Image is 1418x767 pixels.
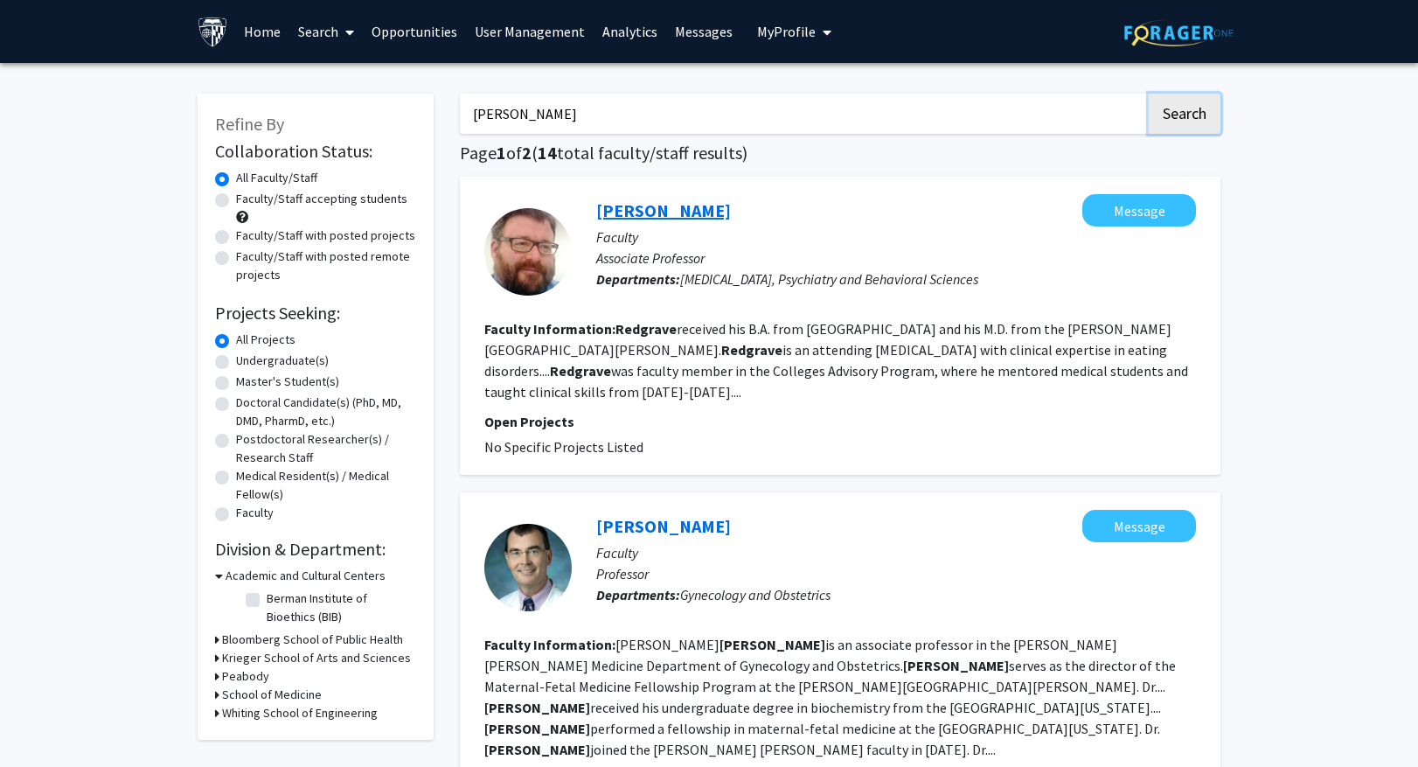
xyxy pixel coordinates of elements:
p: Faculty [596,227,1196,248]
b: Faculty Information: [484,636,615,653]
a: Search [289,1,363,62]
a: [PERSON_NAME] [596,199,731,221]
b: [PERSON_NAME] [484,741,590,758]
span: 2 [522,142,532,164]
button: Search [1149,94,1220,134]
h3: School of Medicine [222,686,322,704]
label: Berman Institute of Bioethics (BIB) [267,589,412,626]
input: Search Keywords [460,94,1146,134]
iframe: Chat [13,688,74,754]
a: Home [235,1,289,62]
span: Refine By [215,113,284,135]
label: Undergraduate(s) [236,352,329,370]
b: [PERSON_NAME] [903,657,1009,674]
a: Analytics [594,1,666,62]
a: Opportunities [363,1,466,62]
h2: Projects Seeking: [215,303,416,324]
button: Message Ernest Graham [1082,510,1196,542]
h1: Page of ( total faculty/staff results) [460,143,1220,164]
label: All Faculty/Staff [236,169,317,187]
h2: Division & Department: [215,539,416,560]
label: Medical Resident(s) / Medical Fellow(s) [236,467,416,504]
h3: Academic and Cultural Centers [226,567,386,585]
span: No Specific Projects Listed [484,438,643,456]
b: Redgrave [721,341,782,359]
label: Faculty/Staff with posted remote projects [236,248,416,284]
button: Message Graham Redgrave [1082,194,1196,227]
p: Professor [596,563,1196,584]
b: [PERSON_NAME] [484,699,590,716]
a: Messages [666,1,741,62]
b: Departments: [596,270,680,288]
span: Gynecology and Obstetrics [680,586,831,603]
fg-read-more: [PERSON_NAME] is an associate professor in the [PERSON_NAME] [PERSON_NAME] Medicine Department of... [484,636,1176,758]
span: 14 [538,142,557,164]
span: My Profile [757,23,816,40]
p: Associate Professor [596,248,1196,268]
label: Faculty/Staff with posted projects [236,227,415,245]
b: Redgrave [615,320,677,338]
label: Faculty/Staff accepting students [236,190,407,208]
b: Redgrave [550,362,611,380]
img: Johns Hopkins University Logo [198,17,228,47]
h3: Peabody [222,667,269,686]
span: 1 [497,142,506,164]
h3: Bloomberg School of Public Health [222,631,403,649]
span: [MEDICAL_DATA], Psychiatry and Behavioral Sciences [680,270,978,288]
label: All Projects [236,331,295,349]
p: Faculty [596,542,1196,563]
a: User Management [466,1,594,62]
p: Open Projects [484,411,1196,432]
label: Master's Student(s) [236,373,339,391]
h3: Whiting School of Engineering [222,704,378,722]
a: [PERSON_NAME] [596,515,731,537]
label: Faculty [236,504,274,522]
label: Doctoral Candidate(s) (PhD, MD, DMD, PharmD, etc.) [236,394,416,430]
h3: Krieger School of Arts and Sciences [222,649,411,667]
label: Postdoctoral Researcher(s) / Research Staff [236,430,416,467]
fg-read-more: received his B.A. from [GEOGRAPHIC_DATA] and his M.D. from the [PERSON_NAME][GEOGRAPHIC_DATA][PER... [484,320,1188,401]
img: ForagerOne Logo [1124,19,1234,46]
b: Faculty Information: [484,320,615,338]
h2: Collaboration Status: [215,141,416,162]
b: [PERSON_NAME] [484,720,590,737]
b: Departments: [596,586,680,603]
b: [PERSON_NAME] [719,636,825,653]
